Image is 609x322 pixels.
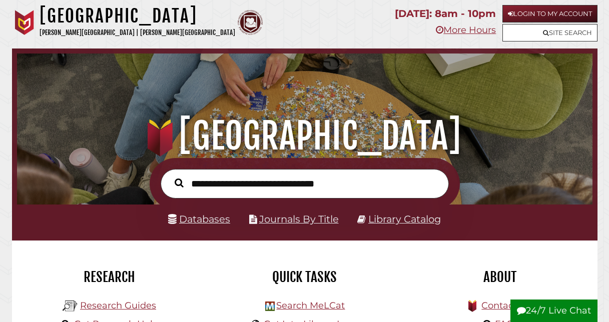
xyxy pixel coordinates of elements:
a: Databases [168,213,230,225]
img: Hekman Library Logo [265,301,275,311]
h1: [GEOGRAPHIC_DATA] [40,5,235,27]
a: Site Search [502,24,597,41]
img: Hekman Library Logo [63,298,78,313]
a: Contact Us [481,300,531,311]
a: Login to My Account [502,5,597,22]
a: More Hours [436,24,496,35]
a: Research Guides [80,300,156,311]
img: Calvin University [12,10,37,35]
h2: Research [20,268,200,285]
i: Search [175,178,184,187]
a: Journals By Title [259,213,339,225]
p: [PERSON_NAME][GEOGRAPHIC_DATA] | [PERSON_NAME][GEOGRAPHIC_DATA] [40,27,235,38]
a: Library Catalog [368,213,441,225]
h2: About [410,268,590,285]
h2: Quick Tasks [215,268,395,285]
img: Calvin Theological Seminary [238,10,263,35]
p: [DATE]: 8am - 10pm [395,5,496,22]
h1: [GEOGRAPHIC_DATA] [26,114,583,158]
button: Search [170,176,189,190]
a: Search MeLCat [276,300,345,311]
